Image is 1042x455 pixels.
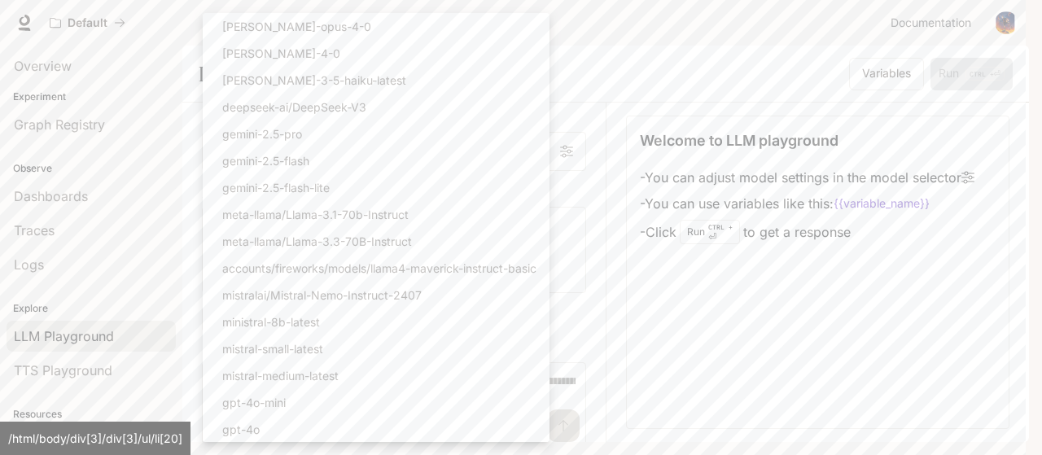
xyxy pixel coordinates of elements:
[222,421,260,438] p: gpt-4o
[222,394,286,411] p: gpt-4o-mini
[222,287,422,304] p: mistralai/Mistral-Nemo-Instruct-2407
[222,179,330,196] p: gemini-2.5-flash-lite
[222,98,366,116] p: deepseek-ai/DeepSeek-V3
[222,313,320,330] p: ministral-8b-latest
[222,72,406,89] p: [PERSON_NAME]-3-5-haiku-latest
[222,340,323,357] p: mistral-small-latest
[222,125,302,142] p: gemini-2.5-pro
[222,233,412,250] p: meta-llama/Llama-3.3-70B-Instruct
[222,367,339,384] p: mistral-medium-latest
[222,45,340,62] p: [PERSON_NAME]-4-0
[222,260,536,277] p: accounts/fireworks/models/llama4-maverick-instruct-basic
[222,206,409,223] p: meta-llama/Llama-3.1-70b-Instruct
[222,18,371,35] p: [PERSON_NAME]-opus-4-0
[222,152,309,169] p: gemini-2.5-flash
